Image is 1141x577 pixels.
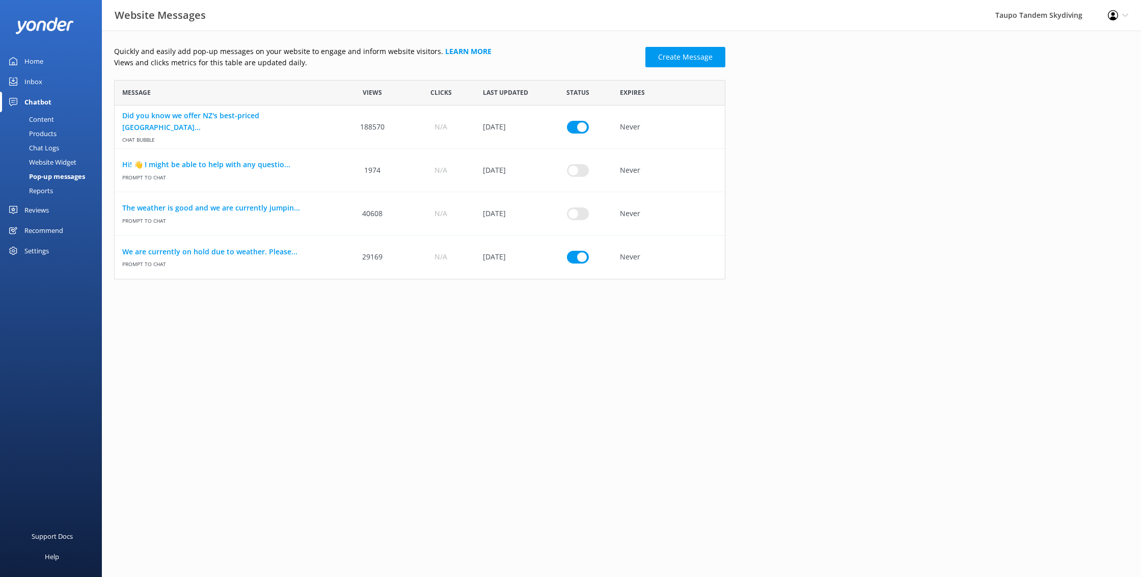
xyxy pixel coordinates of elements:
div: 40608 [338,192,406,235]
div: Help [45,546,59,567]
div: Recommend [24,220,63,241]
div: row [114,149,725,192]
div: 188570 [338,106,406,149]
span: Expires [620,88,645,97]
div: Never [612,106,725,149]
span: N/A [434,121,447,133]
div: row [114,106,725,149]
span: N/A [434,251,447,263]
img: yonder-white-logo.png [15,17,74,34]
div: 29169 [338,235,406,279]
div: row [114,235,725,279]
div: Inbox [24,71,42,92]
div: 01 Oct 2025 [475,192,544,235]
span: Last updated [483,88,528,97]
span: Prompt to Chat [122,257,331,268]
div: Never [612,235,725,279]
a: Pop-up messages [6,169,102,183]
div: 30 Jan 2025 [475,106,544,149]
div: Website Widget [6,155,76,169]
a: Website Widget [6,155,102,169]
a: Content [6,112,102,126]
a: The weather is good and we are currently jumpin... [122,202,331,214]
div: row [114,192,725,235]
div: Products [6,126,57,141]
div: Pop-up messages [6,169,85,183]
div: Support Docs [32,526,73,546]
div: Never [612,149,725,192]
span: N/A [434,208,447,219]
p: Quickly and easily add pop-up messages on your website to engage and inform website visitors. [114,46,639,57]
a: Chat Logs [6,141,102,155]
div: 1974 [338,149,406,192]
a: Did you know we offer NZ's best-priced [GEOGRAPHIC_DATA]... [122,110,331,133]
span: N/A [434,165,447,176]
a: Hi! 👋 I might be able to help with any questio... [122,159,331,170]
a: Learn more [445,46,492,56]
span: Prompt to Chat [122,214,331,224]
div: Chat Logs [6,141,59,155]
span: Message [122,88,151,97]
a: Products [6,126,102,141]
div: Reports [6,183,53,198]
p: Views and clicks metrics for this table are updated daily. [114,57,639,68]
span: Chat bubble [122,133,331,144]
div: Chatbot [24,92,51,112]
div: Content [6,112,54,126]
div: Reviews [24,200,49,220]
a: Create Message [645,47,725,67]
div: Home [24,51,43,71]
div: grid [114,106,725,279]
a: We are currently on hold due to weather. Please... [122,246,331,257]
span: Views [363,88,382,97]
h3: Website Messages [115,7,206,23]
div: 01 Oct 2025 [475,235,544,279]
a: Reports [6,183,102,198]
div: Never [612,192,725,235]
span: Clicks [430,88,452,97]
span: Status [566,88,589,97]
div: 07 May 2025 [475,149,544,192]
div: Settings [24,241,49,261]
span: Prompt to Chat [122,170,331,181]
